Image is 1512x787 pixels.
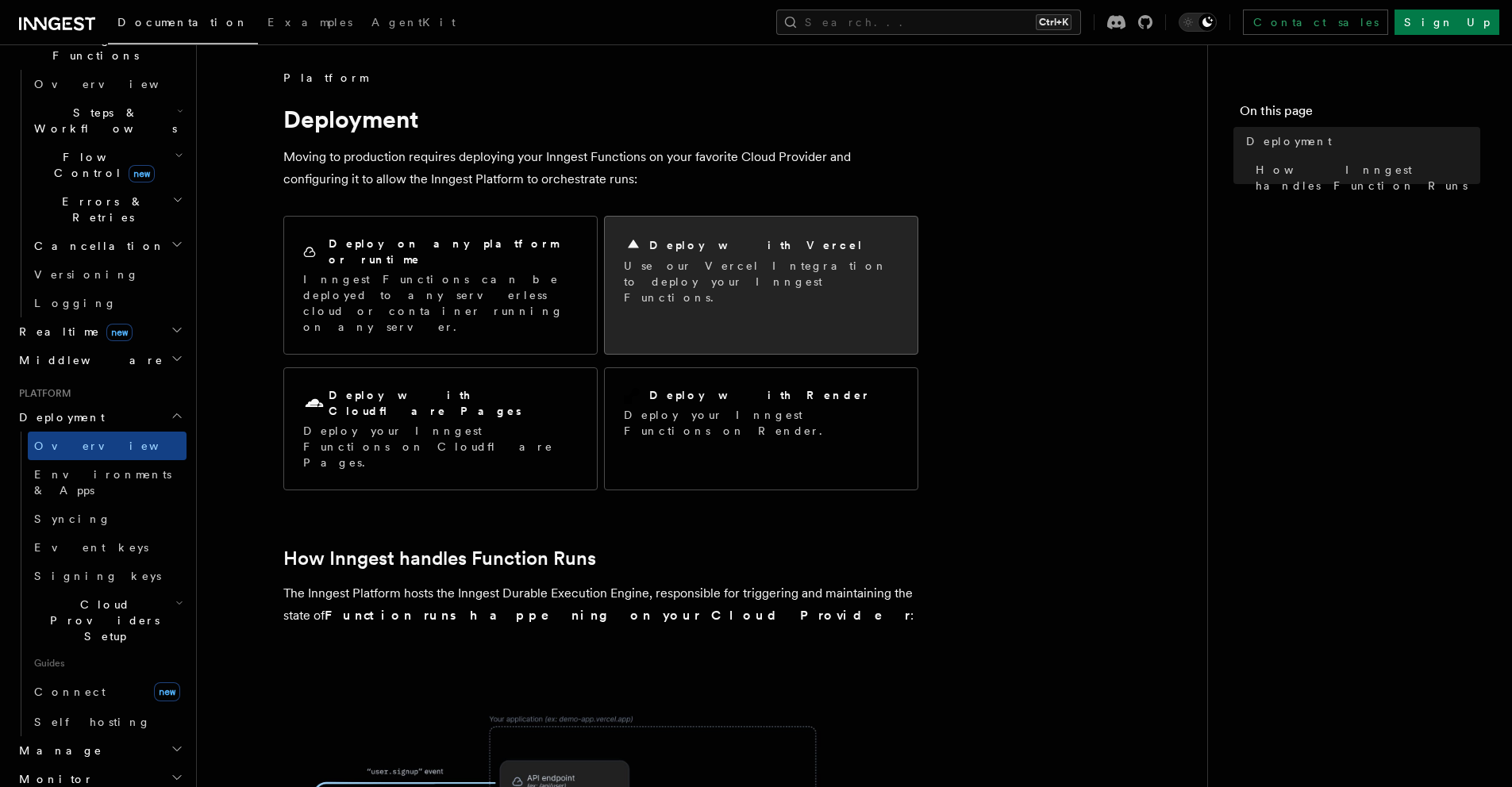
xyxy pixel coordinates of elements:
[13,409,105,425] span: Deployment
[776,10,1081,35] button: Search...Ctrl+K
[13,346,187,374] button: Middleware
[28,505,187,533] a: Syncing
[28,149,175,181] span: Flow Control
[28,562,187,590] a: Signing keys
[649,387,871,403] h2: Deploy with Render
[13,32,171,63] span: Inngest Functions
[28,238,165,254] span: Cancellation
[28,708,187,736] a: Self hosting
[258,5,362,43] a: Examples
[303,423,578,470] p: Deploy your Inngest Functions on Cloudflare Pages.
[13,736,187,765] button: Manage
[34,685,106,698] span: Connect
[362,5,465,43] a: AgentKit
[13,70,187,317] div: Inngest Functions
[604,367,918,490] a: Deploy with RenderDeploy your Inngest Functions on Render.
[13,387,71,400] span: Platform
[34,268,139,281] span: Versioning
[1240,102,1480,127] h4: On this page
[283,146,918,190] p: Moving to production requires deploying your Inngest Functions on your favorite Cloud Provider an...
[28,676,187,708] a: Connectnew
[28,260,187,289] a: Versioning
[28,533,187,562] a: Event keys
[28,432,187,460] a: Overview
[34,716,151,728] span: Self hosting
[28,232,187,260] button: Cancellation
[13,403,187,432] button: Deployment
[28,651,187,676] span: Guides
[34,570,161,582] span: Signing keys
[303,393,325,415] svg: Cloudflare
[13,324,133,340] span: Realtime
[106,324,133,341] span: new
[34,513,111,525] span: Syncing
[329,236,578,267] h2: Deploy on any platform or runtime
[13,25,187,70] button: Inngest Functions
[34,78,198,90] span: Overview
[13,317,187,346] button: Realtimenew
[1036,14,1071,30] kbd: Ctrl+K
[1246,133,1332,149] span: Deployment
[34,440,198,452] span: Overview
[371,16,456,29] span: AgentKit
[283,105,918,133] h1: Deployment
[34,297,117,309] span: Logging
[267,16,352,29] span: Examples
[13,432,187,736] div: Deployment
[129,165,155,182] span: new
[28,98,187,143] button: Steps & Workflows
[604,216,918,355] a: Deploy with VercelUse our Vercel Integration to deploy your Inngest Functions.
[283,216,598,355] a: Deploy on any platform or runtimeInngest Functions can be deployed to any serverless cloud or con...
[283,70,367,86] span: Platform
[303,271,578,335] p: Inngest Functions can be deployed to any serverless cloud or container running on any server.
[1240,127,1480,155] a: Deployment
[28,289,187,317] a: Logging
[28,460,187,505] a: Environments & Apps
[117,16,248,29] span: Documentation
[28,590,187,651] button: Cloud Providers Setup
[13,352,164,368] span: Middleware
[1179,13,1217,32] button: Toggle dark mode
[1256,162,1480,194] span: How Inngest handles Function Runs
[624,407,898,439] p: Deploy your Inngest Functions on Render.
[1243,10,1388,35] a: Contact sales
[28,105,177,136] span: Steps & Workflows
[283,582,918,627] p: The Inngest Platform hosts the Inngest Durable Execution Engine, responsible for triggering and m...
[108,5,258,44] a: Documentation
[154,682,180,701] span: new
[325,608,910,623] strong: Function runs happening on your Cloud Provider
[283,547,596,570] a: How Inngest handles Function Runs
[649,237,864,253] h2: Deploy with Vercel
[1395,10,1499,35] a: Sign Up
[13,771,94,787] span: Monitor
[624,258,898,305] p: Use our Vercel Integration to deploy your Inngest Functions.
[28,70,187,98] a: Overview
[28,194,172,225] span: Errors & Retries
[28,597,175,644] span: Cloud Providers Setup
[329,387,578,419] h2: Deploy with Cloudflare Pages
[1249,155,1480,200] a: How Inngest handles Function Runs
[28,187,187,232] button: Errors & Retries
[13,743,102,758] span: Manage
[34,468,171,497] span: Environments & Apps
[28,143,187,187] button: Flow Controlnew
[283,367,598,490] a: Deploy with Cloudflare PagesDeploy your Inngest Functions on Cloudflare Pages.
[34,541,148,554] span: Event keys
